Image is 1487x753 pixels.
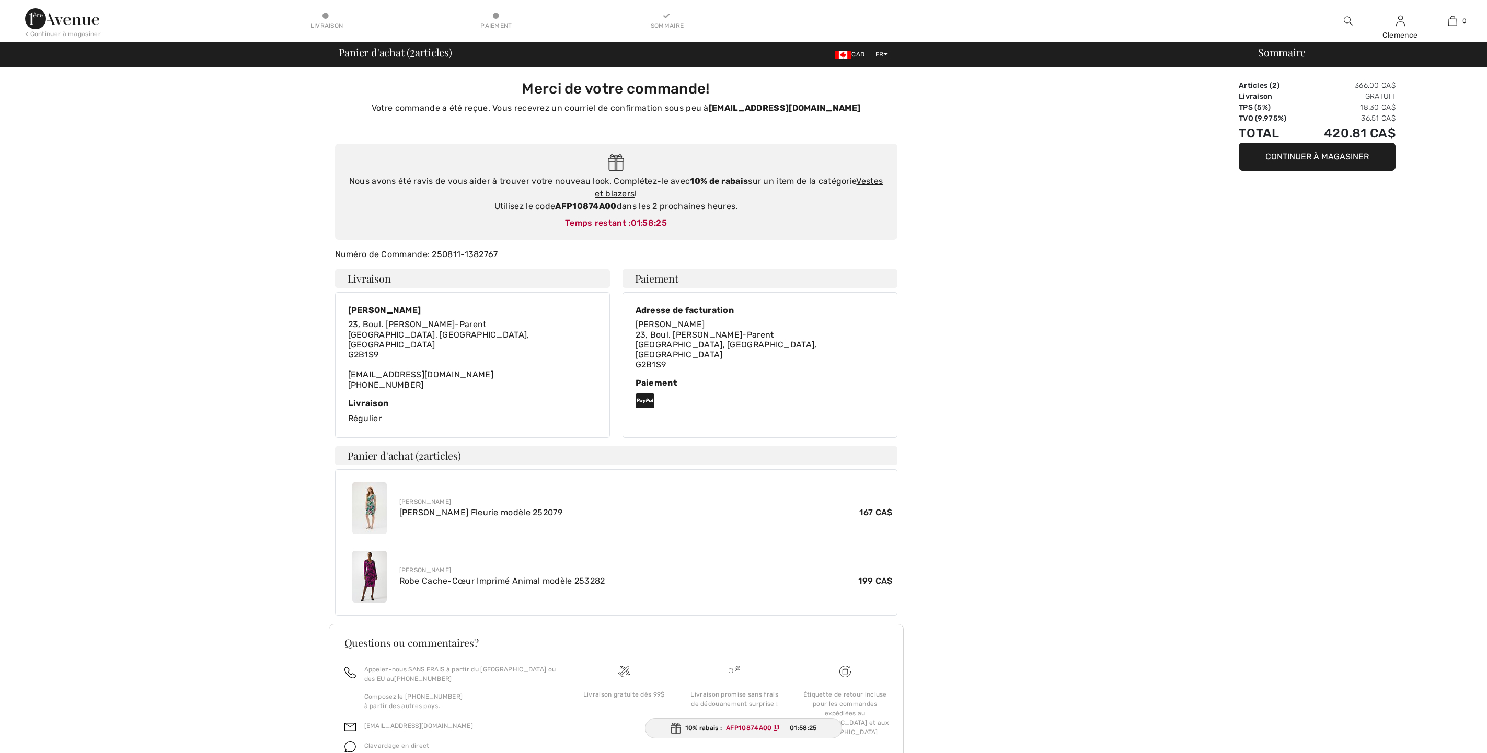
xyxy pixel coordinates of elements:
span: 2 [419,448,424,462]
td: TVQ (9.975%) [1239,113,1301,124]
h3: Questions ou commentaires? [344,638,888,648]
span: 01:58:25 [631,218,667,228]
span: 167 CA$ [859,506,892,519]
td: 420.81 CA$ [1301,124,1396,143]
img: Mon panier [1448,15,1457,27]
div: Régulier [348,398,597,425]
a: 0 [1427,15,1478,27]
div: Livraison [310,21,342,30]
div: Sommaire [651,21,682,30]
span: 23, Boul. [PERSON_NAME]-Parent [GEOGRAPHIC_DATA], [GEOGRAPHIC_DATA], [GEOGRAPHIC_DATA] G2B1S9 [636,330,817,370]
h3: Merci de votre commande! [341,80,891,98]
td: 18.30 CA$ [1301,102,1396,113]
strong: AFP10874A00 [555,201,616,211]
div: Sommaire [1246,47,1481,57]
span: Clavardage en direct [364,742,430,749]
p: Votre commande a été reçue. Vous recevrez un courriel de confirmation sous peu à [341,102,891,114]
td: Articles ( ) [1239,80,1301,91]
img: email [344,721,356,733]
span: 0 [1462,16,1467,26]
img: Livraison gratuite dès 99$ [618,666,630,677]
strong: [EMAIL_ADDRESS][DOMAIN_NAME] [709,103,860,113]
img: Livraison gratuite dès 99$ [839,666,851,677]
span: Panier d'achat ( articles) [339,47,452,57]
div: [PERSON_NAME] [399,497,893,506]
img: Canadian Dollar [835,51,851,59]
h4: Livraison [335,269,610,288]
strong: 10% de rabais [690,176,748,186]
a: [PERSON_NAME] Fleurie modèle 252079 [399,507,563,517]
ins: AFP10874A00 [726,724,771,732]
div: [EMAIL_ADDRESS][DOMAIN_NAME] [PHONE_NUMBER] [348,319,597,389]
div: Livraison [348,398,597,408]
img: Mes infos [1396,15,1405,27]
div: Paiement [636,378,884,388]
p: Appelez-nous SANS FRAIS à partir du [GEOGRAPHIC_DATA] ou des EU au [364,665,556,684]
div: Adresse de facturation [636,305,884,315]
span: CAD [835,51,869,58]
div: Numéro de Commande: 250811-1382767 [329,248,904,261]
h4: Panier d'achat ( articles) [335,446,897,465]
img: 1ère Avenue [25,8,99,29]
img: Gift.svg [671,723,681,734]
a: Se connecter [1396,16,1405,26]
button: Continuer à magasiner [1239,143,1396,171]
div: 10% rabais : [645,718,843,738]
span: 23, Boul. [PERSON_NAME]-Parent [GEOGRAPHIC_DATA], [GEOGRAPHIC_DATA], [GEOGRAPHIC_DATA] G2B1S9 [348,319,529,360]
div: Étiquette de retour incluse pour les commandes expédiées au [GEOGRAPHIC_DATA] et aux [GEOGRAPHIC_... [798,690,892,737]
span: 199 CA$ [858,575,892,587]
h4: Paiement [623,269,897,288]
td: TPS (5%) [1239,102,1301,113]
td: Livraison [1239,91,1301,102]
span: FR [875,51,889,58]
div: Livraison promise sans frais de dédouanement surprise ! [687,690,781,709]
div: Paiement [480,21,512,30]
td: 366.00 CA$ [1301,80,1396,91]
img: Livraison promise sans frais de dédouanement surprise&nbsp;! [729,666,740,677]
a: Robe Cache-Cœur Imprimé Animal modèle 253282 [399,576,605,586]
td: Gratuit [1301,91,1396,102]
div: [PERSON_NAME] [348,305,597,315]
div: Nous avons été ravis de vous aider à trouver votre nouveau look. Complétez-le avec sur un item de... [345,175,887,213]
div: Livraison gratuite dès 99$ [577,690,671,699]
div: Temps restant : [345,217,887,229]
img: recherche [1344,15,1353,27]
div: < Continuer à magasiner [25,29,101,39]
td: Total [1239,124,1301,143]
img: Robe Portefeuille Fleurie modèle 252079 [352,482,387,534]
a: [EMAIL_ADDRESS][DOMAIN_NAME] [364,722,473,729]
img: Robe Cache-Cœur Imprimé Animal modèle 253282 [352,551,387,603]
img: call [344,667,356,678]
img: Gift.svg [608,154,624,171]
span: [PERSON_NAME] [636,319,705,329]
span: 2 [410,44,415,58]
div: [PERSON_NAME] [399,565,893,575]
td: 36.51 CA$ [1301,113,1396,124]
a: [PHONE_NUMBER] [394,675,452,682]
span: 2 [1272,81,1277,90]
div: Clemence [1375,30,1426,41]
p: Composez le [PHONE_NUMBER] à partir des autres pays. [364,692,556,711]
img: chat [344,741,356,752]
span: 01:58:25 [790,723,816,733]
